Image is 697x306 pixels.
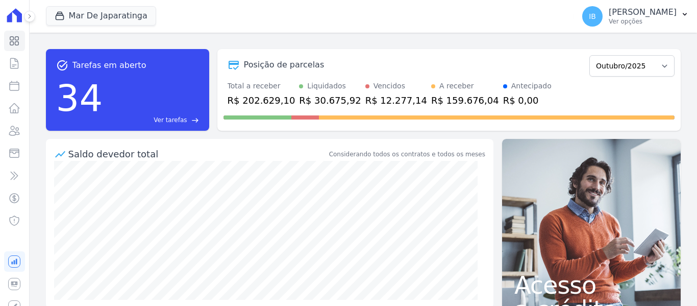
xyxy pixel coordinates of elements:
[439,81,474,91] div: A receber
[68,147,327,161] div: Saldo devedor total
[329,150,485,159] div: Considerando todos os contratos e todos os meses
[244,59,325,71] div: Posição de parcelas
[228,81,295,91] div: Total a receber
[514,273,668,297] span: Acesso
[511,81,552,91] div: Antecipado
[503,93,552,107] div: R$ 0,00
[107,115,198,125] a: Ver tarefas east
[228,93,295,107] div: R$ 202.629,10
[56,72,103,125] div: 34
[56,59,68,72] span: task_alt
[307,81,346,91] div: Liquidados
[374,81,405,91] div: Vencidos
[365,93,427,107] div: R$ 12.277,14
[609,17,677,26] p: Ver opções
[154,115,187,125] span: Ver tarefas
[589,13,596,20] span: IB
[191,116,199,124] span: east
[609,7,677,17] p: [PERSON_NAME]
[72,59,146,72] span: Tarefas em aberto
[46,6,156,26] button: Mar De Japaratinga
[299,93,361,107] div: R$ 30.675,92
[574,2,697,31] button: IB [PERSON_NAME] Ver opções
[431,93,499,107] div: R$ 159.676,04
